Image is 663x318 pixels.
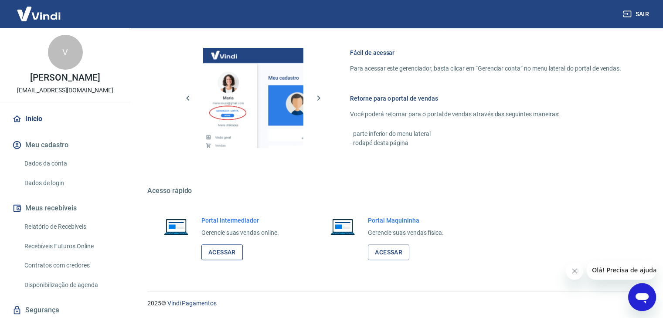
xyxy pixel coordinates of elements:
p: [EMAIL_ADDRESS][DOMAIN_NAME] [17,86,113,95]
a: Acessar [201,244,243,260]
a: Vindi Pagamentos [167,300,217,307]
span: Olá! Precisa de ajuda? [5,6,73,13]
img: Imagem da dashboard mostrando o botão de gerenciar conta na sidebar no lado esquerdo [203,48,303,148]
p: [PERSON_NAME] [30,73,100,82]
iframe: Mensagem da empresa [587,260,656,280]
a: Disponibilização de agenda [21,276,120,294]
iframe: Botão para abrir a janela de mensagens [628,283,656,311]
a: Dados da conta [21,155,120,173]
button: Meus recebíveis [10,199,120,218]
p: Gerencie suas vendas online. [201,228,279,237]
h6: Portal Intermediador [201,216,279,225]
div: V [48,35,83,70]
p: Gerencie suas vendas física. [368,228,444,237]
img: Vindi [10,0,67,27]
a: Início [10,109,120,129]
h6: Portal Maquininha [368,216,444,225]
p: 2025 © [147,299,642,308]
p: - rodapé desta página [350,139,621,148]
button: Meu cadastro [10,135,120,155]
a: Acessar [368,244,409,260]
h5: Acesso rápido [147,186,642,195]
h6: Fácil de acessar [350,48,621,57]
p: - parte inferior do menu lateral [350,129,621,139]
a: Recebíveis Futuros Online [21,237,120,255]
h6: Retorne para o portal de vendas [350,94,621,103]
a: Relatório de Recebíveis [21,218,120,236]
p: Para acessar este gerenciador, basta clicar em “Gerenciar conta” no menu lateral do portal de ven... [350,64,621,73]
img: Imagem de um notebook aberto [324,216,361,237]
iframe: Fechar mensagem [566,262,583,280]
button: Sair [621,6,653,22]
img: Imagem de um notebook aberto [158,216,194,237]
a: Contratos com credores [21,257,120,274]
a: Dados de login [21,174,120,192]
p: Você poderá retornar para o portal de vendas através das seguintes maneiras: [350,110,621,119]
